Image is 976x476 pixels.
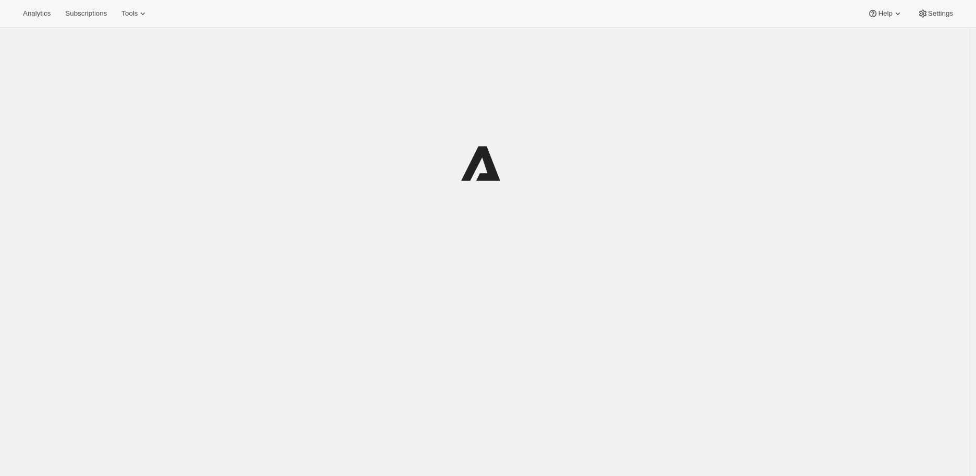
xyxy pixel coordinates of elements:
button: Tools [115,6,154,21]
span: Analytics [23,9,51,18]
span: Tools [121,9,138,18]
button: Subscriptions [59,6,113,21]
span: Settings [928,9,953,18]
button: Help [861,6,909,21]
span: Subscriptions [65,9,107,18]
button: Settings [911,6,959,21]
button: Analytics [17,6,57,21]
span: Help [878,9,892,18]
